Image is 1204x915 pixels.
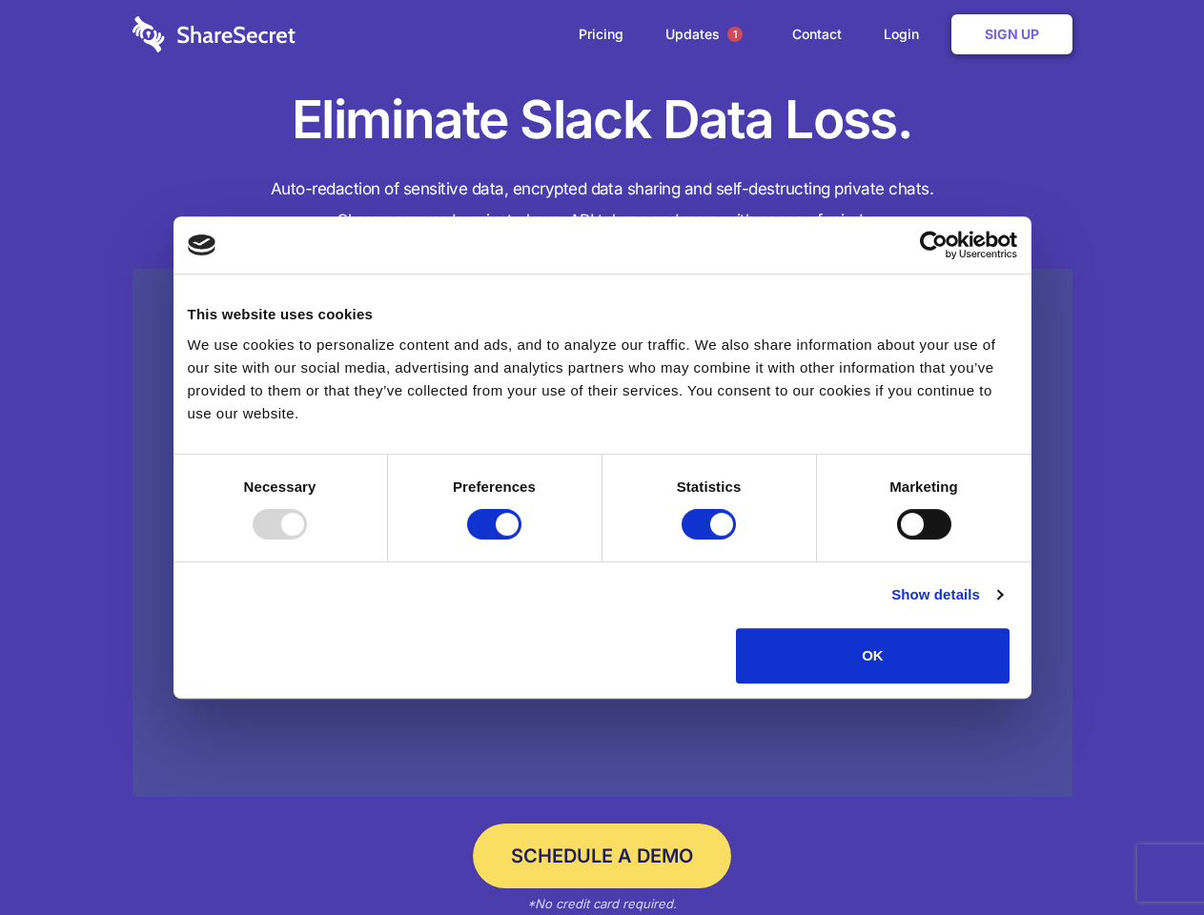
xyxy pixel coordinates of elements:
img: logo-wordmark-white-trans-d4663122ce5f474addd5e946df7df03e33cb6a1c49d2221995e7729f52c070b2.svg [133,16,296,52]
a: Pricing [560,5,643,64]
a: Wistia video thumbnail [133,269,1072,798]
strong: Marketing [889,478,958,495]
strong: Preferences [453,478,536,495]
a: Schedule a Demo [473,823,731,888]
span: 1 [727,27,743,42]
div: We use cookies to personalize content and ads, and to analyze our traffic. We also share informat... [188,334,1017,425]
div: This website uses cookies [188,303,1017,326]
h1: Eliminate Slack Data Loss. [133,86,1072,154]
img: logo [188,234,216,255]
em: *No credit card required. [527,896,677,911]
a: Usercentrics Cookiebot - opens in a new window [850,231,1017,259]
h4: Auto-redaction of sensitive data, encrypted data sharing and self-destructing private chats. Shar... [133,173,1072,236]
strong: Necessary [244,478,316,495]
strong: Statistics [677,478,742,495]
a: Login [865,5,948,64]
a: Show details [891,583,1002,606]
button: OK [736,628,1010,683]
a: Sign Up [951,14,1072,54]
a: Contact [773,5,861,64]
